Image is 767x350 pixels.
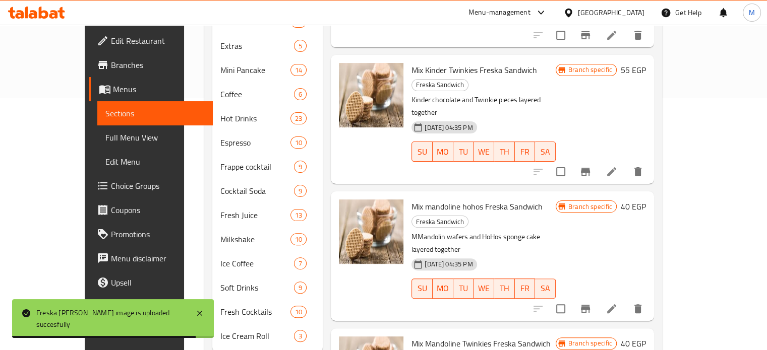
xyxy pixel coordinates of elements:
[433,278,453,299] button: MO
[421,123,477,132] span: [DATE] 04:35 PM
[89,222,213,246] a: Promotions
[294,161,307,173] div: items
[498,145,511,159] span: TH
[606,166,618,178] a: Edit menu item
[515,142,536,162] button: FR
[220,209,290,221] span: Fresh Juice
[220,112,290,124] span: Hot Drinks
[291,65,306,75] span: 14
[111,228,205,240] span: Promotions
[212,155,323,179] div: Frappe cocktail9
[494,142,515,162] button: TH
[294,88,307,100] div: items
[220,40,294,52] div: Extras
[498,281,511,296] span: TH
[89,295,213,319] a: Coverage Report
[749,7,755,18] span: M
[89,198,213,222] a: Coupons
[564,65,616,75] span: Branch specific
[220,88,294,100] span: Coffee
[220,330,294,342] span: Ice Cream Roll
[412,216,468,228] span: Freska Sandwich
[478,145,490,159] span: WE
[626,160,650,184] button: delete
[411,62,537,78] span: Mix Kinder Twinkies Freska Sandwich
[212,251,323,275] div: Ice Coffee7
[291,211,306,220] span: 13
[220,161,294,173] div: Frappe cocktail
[294,162,306,172] span: 9
[550,25,571,46] span: Select to update
[339,199,403,264] img: Mix mandoline hohos Freska Sandwich
[416,145,429,159] span: SU
[416,281,429,296] span: SU
[97,125,213,150] a: Full Menu View
[294,185,307,197] div: items
[626,23,650,47] button: delete
[478,281,490,296] span: WE
[457,281,470,296] span: TU
[294,257,307,269] div: items
[453,142,474,162] button: TU
[212,58,323,82] div: Mini Pancake14
[220,233,290,245] div: Milkshake
[573,160,598,184] button: Branch-specific-item
[550,298,571,319] span: Select to update
[294,331,306,341] span: 3
[606,303,618,315] a: Edit menu item
[291,235,306,244] span: 10
[474,278,494,299] button: WE
[89,29,213,53] a: Edit Restaurant
[621,199,646,214] h6: 40 EGP
[411,231,556,256] p: MMandolin wafers and HoHos sponge cake layered together
[220,306,290,318] span: Fresh Cocktails
[474,142,494,162] button: WE
[339,63,403,127] img: Mix Kinder Twinkies Freska Sandwich
[294,186,306,196] span: 9
[89,246,213,270] a: Menu disclaimer
[539,145,552,159] span: SA
[212,275,323,300] div: Soft Drinks9
[573,297,598,321] button: Branch-specific-item
[519,281,532,296] span: FR
[212,106,323,130] div: Hot Drinks23
[411,79,468,91] div: Freska Sandwich
[220,185,294,197] div: Cocktail Soda
[411,278,433,299] button: SU
[220,282,294,294] span: Soft Drinks
[294,41,306,51] span: 5
[212,34,323,58] div: Extras5
[36,307,186,330] div: Freska [PERSON_NAME] image is uploaded succesfully
[89,53,213,77] a: Branches
[220,136,290,149] span: Espresso
[212,227,323,251] div: Milkshake10
[411,216,468,228] div: Freska Sandwich
[212,82,323,106] div: Coffee6
[290,112,307,124] div: items
[111,276,205,289] span: Upsell
[564,338,616,348] span: Branch specific
[494,278,515,299] button: TH
[212,203,323,227] div: Fresh Juice13
[290,306,307,318] div: items
[578,7,644,18] div: [GEOGRAPHIC_DATA]
[291,114,306,123] span: 23
[220,257,294,269] div: Ice Coffee
[105,156,205,168] span: Edit Menu
[519,145,532,159] span: FR
[411,199,543,214] span: Mix mandoline hohos Freska Sandwich
[212,324,323,348] div: Ice Cream Roll3
[468,7,530,19] div: Menu-management
[457,145,470,159] span: TU
[294,259,306,268] span: 7
[212,179,323,203] div: Cocktail Soda9
[212,300,323,324] div: Fresh Cocktails10
[294,90,306,99] span: 6
[421,259,477,269] span: [DATE] 04:35 PM
[111,252,205,264] span: Menu disclaimer
[97,150,213,174] a: Edit Menu
[290,64,307,76] div: items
